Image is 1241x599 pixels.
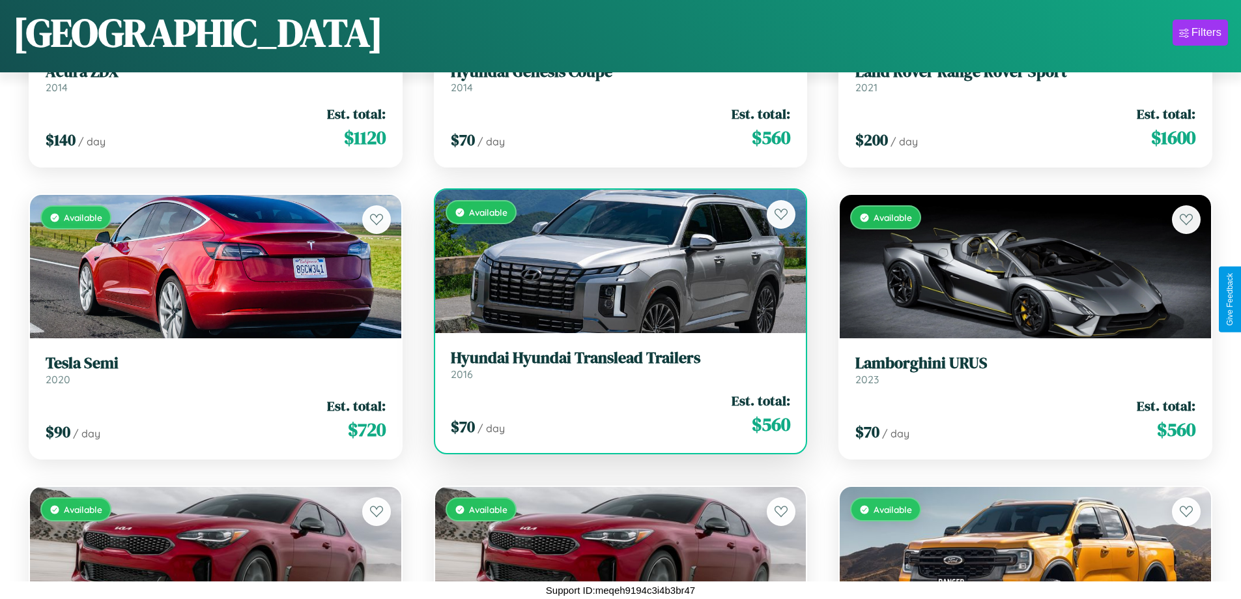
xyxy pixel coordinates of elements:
[451,368,473,381] span: 2016
[732,391,790,410] span: Est. total:
[469,504,507,515] span: Available
[46,129,76,151] span: $ 140
[752,124,790,151] span: $ 560
[874,504,912,515] span: Available
[752,411,790,437] span: $ 560
[451,416,475,437] span: $ 70
[46,354,386,373] h3: Tesla Semi
[451,349,791,381] a: Hyundai Hyundai Translead Trailers2016
[1157,416,1195,443] span: $ 560
[46,63,386,95] a: Acura ZDX2014
[732,104,790,123] span: Est. total:
[327,396,386,415] span: Est. total:
[46,421,70,443] span: $ 90
[46,354,386,386] a: Tesla Semi2020
[882,427,909,440] span: / day
[891,135,918,148] span: / day
[78,135,106,148] span: / day
[478,135,505,148] span: / day
[855,81,877,94] span: 2021
[46,373,70,386] span: 2020
[348,416,386,443] span: $ 720
[855,421,879,443] span: $ 70
[1173,20,1228,46] button: Filters
[478,422,505,435] span: / day
[855,354,1195,386] a: Lamborghini URUS2023
[46,81,68,94] span: 2014
[451,81,473,94] span: 2014
[64,212,102,223] span: Available
[855,63,1195,81] h3: Land Rover Range Rover Sport
[64,504,102,515] span: Available
[451,63,791,95] a: Hyundai Genesis Coupe2014
[451,349,791,368] h3: Hyundai Hyundai Translead Trailers
[1137,396,1195,415] span: Est. total:
[546,581,695,599] p: Support ID: meqeh9194c3i4b3br47
[1137,104,1195,123] span: Est. total:
[1191,26,1221,39] div: Filters
[73,427,100,440] span: / day
[451,129,475,151] span: $ 70
[855,129,888,151] span: $ 200
[344,124,386,151] span: $ 1120
[874,212,912,223] span: Available
[855,373,879,386] span: 2023
[469,207,507,218] span: Available
[1151,124,1195,151] span: $ 1600
[13,6,383,59] h1: [GEOGRAPHIC_DATA]
[855,63,1195,95] a: Land Rover Range Rover Sport2021
[855,354,1195,373] h3: Lamborghini URUS
[1225,273,1234,326] div: Give Feedback
[327,104,386,123] span: Est. total:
